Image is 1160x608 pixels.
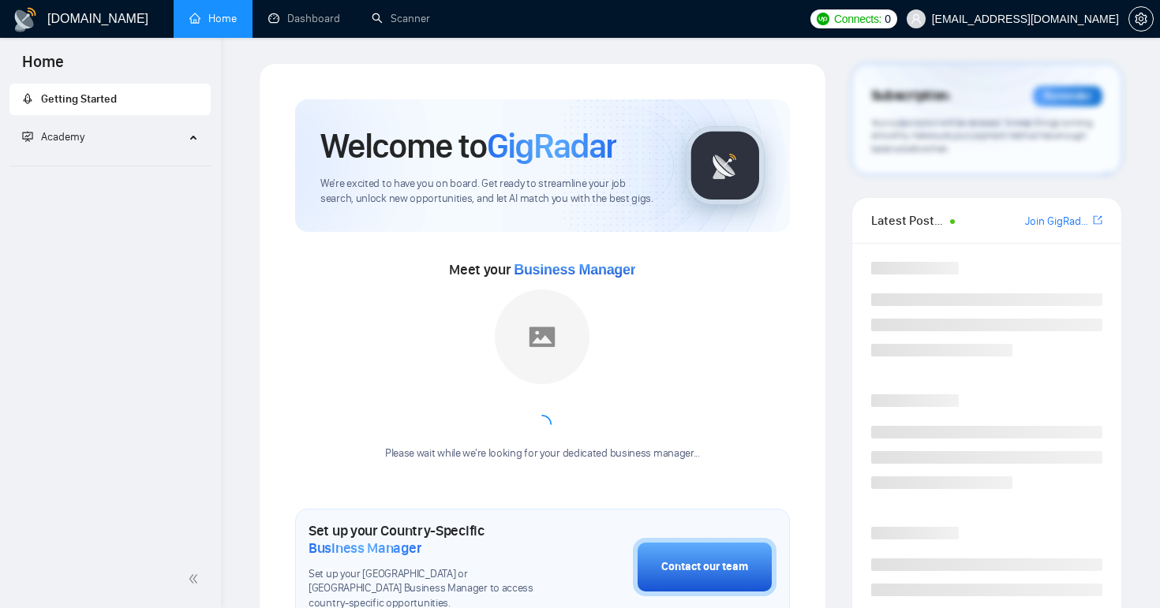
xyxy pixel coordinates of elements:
[376,446,709,461] div: Please wait while we're looking for your dedicated business manager...
[320,177,660,207] span: We're excited to have you on board. Get ready to streamline your job search, unlock new opportuni...
[268,12,340,25] a: dashboardDashboard
[41,130,84,144] span: Academy
[1033,86,1102,106] div: Reminder
[13,7,38,32] img: logo
[911,13,922,24] span: user
[871,83,949,110] span: Subscription
[9,84,211,115] li: Getting Started
[834,10,881,28] span: Connects:
[885,10,891,28] span: 0
[189,12,237,25] a: homeHome
[530,412,554,436] span: loading
[871,211,946,230] span: Latest Posts from the GigRadar Community
[320,125,616,167] h1: Welcome to
[487,125,616,167] span: GigRadar
[514,262,635,278] span: Business Manager
[9,50,77,84] span: Home
[41,92,117,106] span: Getting Started
[22,131,33,142] span: fund-projection-screen
[1093,214,1102,226] span: export
[449,261,635,278] span: Meet your
[372,12,430,25] a: searchScanner
[1093,213,1102,228] a: export
[188,571,204,587] span: double-left
[495,289,589,384] img: placeholder.png
[633,538,776,596] button: Contact our team
[1025,213,1090,230] a: Join GigRadar Slack Community
[1128,6,1154,32] button: setting
[686,126,765,205] img: gigradar-logo.png
[22,130,84,144] span: Academy
[661,558,748,576] div: Contact our team
[309,522,554,557] h1: Set up your Country-Specific
[1129,13,1153,25] span: setting
[1128,13,1154,25] a: setting
[22,93,33,104] span: rocket
[817,13,829,25] img: upwork-logo.png
[871,117,1093,155] span: Your subscription will be renewed. To keep things running smoothly, make sure your payment method...
[9,159,211,170] li: Academy Homepage
[309,539,421,557] span: Business Manager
